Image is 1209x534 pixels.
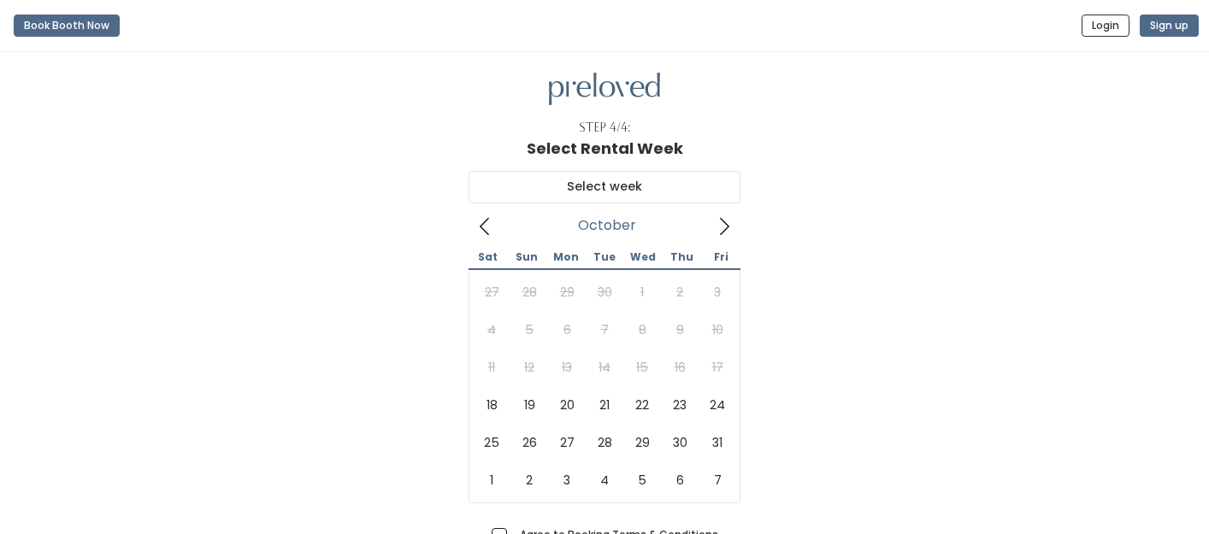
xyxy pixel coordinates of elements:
[548,386,586,424] span: October 20, 2025
[623,386,661,424] span: October 22, 2025
[469,252,507,262] span: Sat
[586,461,623,499] span: November 4, 2025
[469,171,740,203] input: Select week
[549,73,660,106] img: preloved logo
[699,424,736,461] span: October 31, 2025
[510,424,548,461] span: October 26, 2025
[510,461,548,499] span: November 2, 2025
[1082,15,1129,37] button: Login
[661,461,699,499] span: November 6, 2025
[623,461,661,499] span: November 5, 2025
[473,461,510,499] span: November 1, 2025
[663,252,701,262] span: Thu
[527,140,683,157] h1: Select Rental Week
[623,424,661,461] span: October 29, 2025
[510,386,548,424] span: October 19, 2025
[702,252,740,262] span: Fri
[585,252,623,262] span: Tue
[699,461,736,499] span: November 7, 2025
[661,386,699,424] span: October 23, 2025
[586,424,623,461] span: October 28, 2025
[473,424,510,461] span: October 25, 2025
[624,252,663,262] span: Wed
[699,386,736,424] span: October 24, 2025
[473,386,510,424] span: October 18, 2025
[1140,15,1199,37] button: Sign up
[546,252,585,262] span: Mon
[14,15,120,37] button: Book Booth Now
[507,252,546,262] span: Sun
[14,7,120,44] a: Book Booth Now
[548,424,586,461] span: October 27, 2025
[578,222,636,229] span: October
[579,119,631,137] div: Step 4/4:
[661,424,699,461] span: October 30, 2025
[586,386,623,424] span: October 21, 2025
[548,461,586,499] span: November 3, 2025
